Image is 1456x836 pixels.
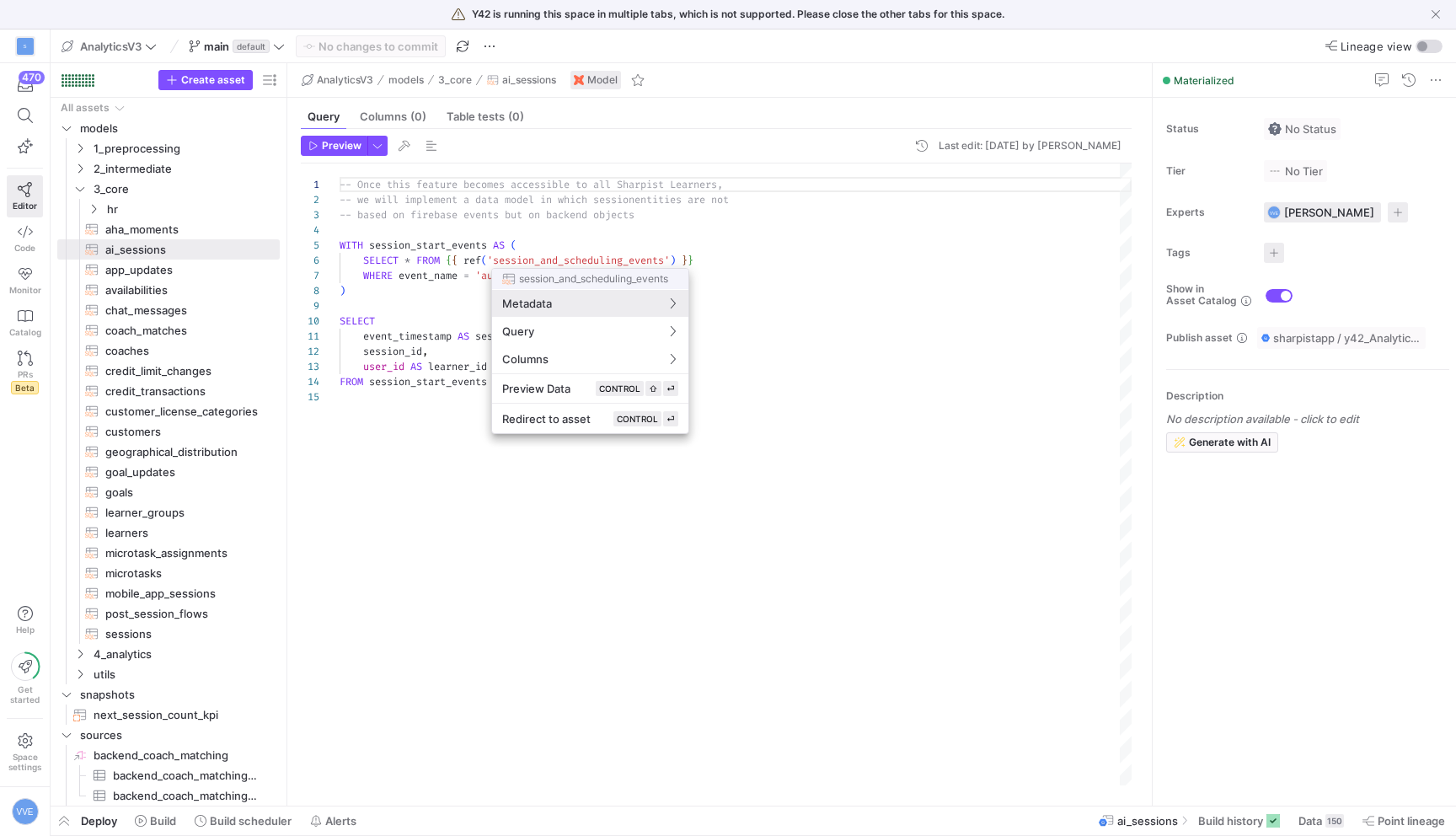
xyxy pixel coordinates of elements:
span: Preview Data [502,382,570,395]
span: Query [502,324,534,338]
span: Columns [502,352,549,366]
span: ⏎ [666,414,675,424]
span: Metadata [502,297,552,310]
span: CONTROL [599,383,640,394]
span: Redirect to asset [502,412,591,426]
span: ⏎ [666,383,675,394]
span: ⇧ [649,383,658,394]
span: CONTROL [617,414,658,424]
span: session_and_scheduling_events [519,273,668,285]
